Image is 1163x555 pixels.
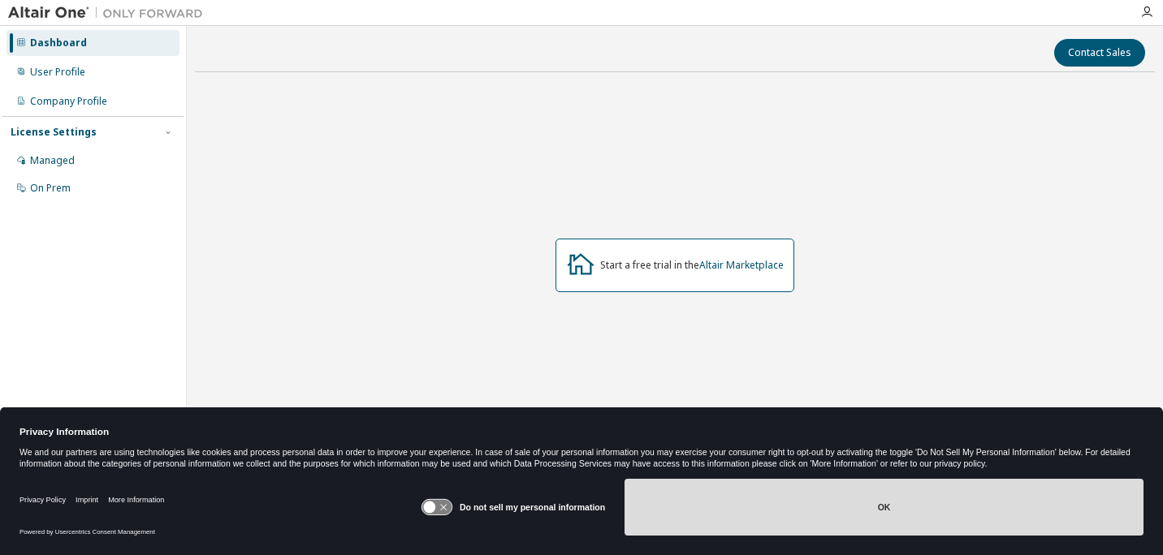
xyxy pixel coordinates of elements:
[30,182,71,195] div: On Prem
[11,126,97,139] div: License Settings
[600,259,784,272] div: Start a free trial in the
[30,95,107,108] div: Company Profile
[8,5,211,21] img: Altair One
[1054,39,1145,67] button: Contact Sales
[699,258,784,272] a: Altair Marketplace
[30,37,87,49] div: Dashboard
[30,66,85,79] div: User Profile
[30,154,75,167] div: Managed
